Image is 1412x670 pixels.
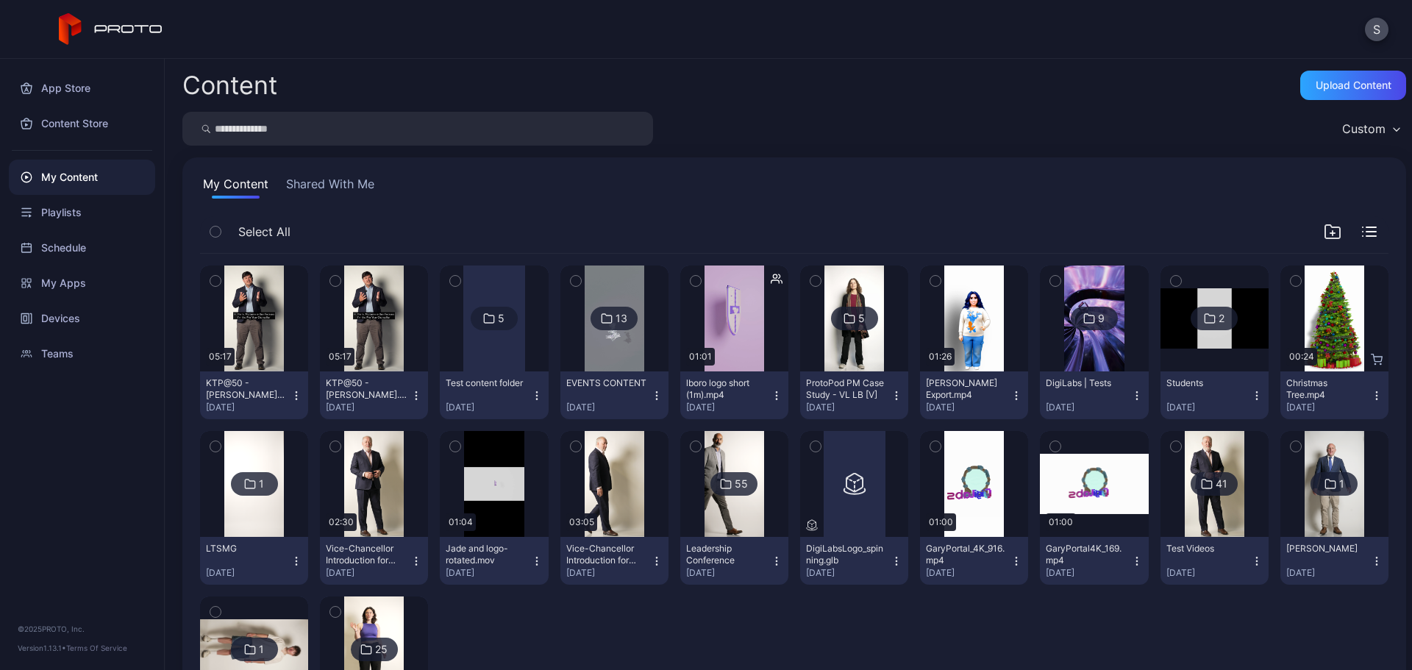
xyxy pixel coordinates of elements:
[616,312,627,325] div: 13
[1046,377,1127,389] div: DigiLabs | Tests
[9,301,155,336] a: Devices
[9,230,155,265] a: Schedule
[283,175,377,199] button: Shared With Me
[680,537,788,585] button: Leadership Conference[DATE]
[686,402,771,413] div: [DATE]
[1160,371,1269,419] button: Students[DATE]
[326,377,407,401] div: KTP@50 - Dan Parsons.mp4
[926,377,1007,401] div: Sara Export.mp4
[680,371,788,419] button: lboro logo short (1m).mp4[DATE]
[206,567,290,579] div: [DATE]
[259,477,264,491] div: 1
[926,543,1007,566] div: GaryPortal_4K_916.mp4
[66,644,127,652] a: Terms Of Service
[1300,71,1406,100] button: Upload Content
[1280,537,1388,585] button: [PERSON_NAME][DATE]
[326,567,410,579] div: [DATE]
[926,567,1010,579] div: [DATE]
[1166,377,1247,389] div: Students
[326,543,407,566] div: Vice-Chancellor Introduction for Open Day.mp4
[858,312,865,325] div: 5
[1342,121,1386,136] div: Custom
[1160,537,1269,585] button: Test Videos[DATE]
[9,106,155,141] a: Content Store
[1286,543,1367,555] div: Simon Foster
[498,312,504,325] div: 5
[206,377,287,401] div: KTP@50 - Dan Parsons V3.mp4
[566,402,651,413] div: [DATE]
[206,402,290,413] div: [DATE]
[806,543,887,566] div: DigiLabsLogo_spinning.glb
[9,160,155,195] a: My Content
[1040,371,1148,419] button: DigiLabs | Tests[DATE]
[566,567,651,579] div: [DATE]
[440,537,548,585] button: Jade and logo-rotated.mov[DATE]
[446,567,530,579] div: [DATE]
[806,377,887,401] div: ProtoPod PM Case Study - VL LB [V]
[446,543,527,566] div: Jade and logo-rotated.mov
[446,377,527,389] div: Test content folder
[560,371,668,419] button: EVENTS CONTENT[DATE]
[806,402,891,413] div: [DATE]
[200,371,308,419] button: KTP@50 - [PERSON_NAME] V3.mp4[DATE]
[735,477,748,491] div: 55
[1316,79,1391,91] div: Upload Content
[1339,477,1344,491] div: 1
[920,537,1028,585] button: GaryPortal_4K_916.mp4[DATE]
[800,537,908,585] button: DigiLabsLogo_spinning.glb[DATE]
[320,537,428,585] button: Vice-Chancellor Introduction for Open Day.mp4[DATE]
[1286,377,1367,401] div: Christmas Tree.mp4
[1286,402,1371,413] div: [DATE]
[9,265,155,301] a: My Apps
[18,623,146,635] div: © 2025 PROTO, Inc.
[320,371,428,419] button: KTP@50 - [PERSON_NAME].mp4[DATE]
[1365,18,1388,41] button: S
[926,402,1010,413] div: [DATE]
[1098,312,1105,325] div: 9
[1040,537,1148,585] button: GaryPortal4K_169.mp4[DATE]
[259,643,264,656] div: 1
[375,643,388,656] div: 25
[686,377,767,401] div: lboro logo short (1m).mp4
[1046,543,1127,566] div: GaryPortal4K_169.mp4
[182,73,277,98] div: Content
[1286,567,1371,579] div: [DATE]
[560,537,668,585] button: Vice-Chancellor Introduction for Halls.mp4[DATE]
[1166,567,1251,579] div: [DATE]
[1046,402,1130,413] div: [DATE]
[1216,477,1227,491] div: 41
[566,377,647,389] div: EVENTS CONTENT
[566,543,647,566] div: Vice-Chancellor Introduction for Halls.mp4
[206,543,287,555] div: LTSMG
[200,175,271,199] button: My Content
[200,537,308,585] button: LTSMG[DATE]
[1280,371,1388,419] button: Christmas Tree.mp4[DATE]
[1046,567,1130,579] div: [DATE]
[1335,112,1406,146] button: Custom
[326,402,410,413] div: [DATE]
[1219,312,1224,325] div: 2
[1166,402,1251,413] div: [DATE]
[18,644,66,652] span: Version 1.13.1 •
[806,567,891,579] div: [DATE]
[920,371,1028,419] button: [PERSON_NAME] Export.mp4[DATE]
[686,567,771,579] div: [DATE]
[9,195,155,230] a: Playlists
[686,543,767,566] div: Leadership Conference
[238,223,290,240] span: Select All
[9,336,155,371] a: Teams
[1166,543,1247,555] div: Test Videos
[446,402,530,413] div: [DATE]
[800,371,908,419] button: ProtoPod PM Case Study - VL LB [V][DATE]
[440,371,548,419] button: Test content folder[DATE]
[9,71,155,106] a: App Store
